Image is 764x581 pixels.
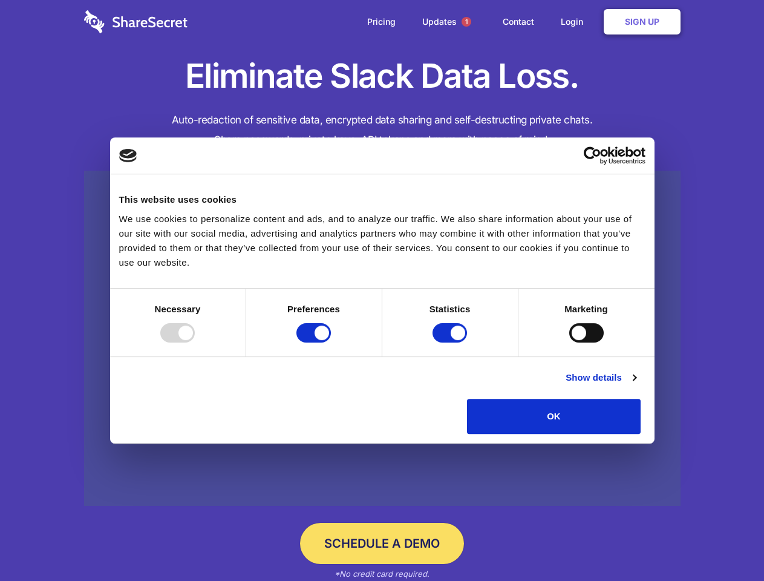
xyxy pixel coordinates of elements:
button: OK [467,399,641,434]
strong: Preferences [287,304,340,314]
h4: Auto-redaction of sensitive data, encrypted data sharing and self-destructing private chats. Shar... [84,110,681,150]
img: logo-wordmark-white-trans-d4663122ce5f474addd5e946df7df03e33cb6a1c49d2221995e7729f52c070b2.svg [84,10,188,33]
div: We use cookies to personalize content and ads, and to analyze our traffic. We also share informat... [119,212,645,270]
a: Login [549,3,601,41]
img: logo [119,149,137,162]
em: *No credit card required. [335,569,429,579]
a: Sign Up [604,9,681,34]
a: Contact [491,3,546,41]
strong: Marketing [564,304,608,314]
a: Pricing [355,3,408,41]
a: Usercentrics Cookiebot - opens in a new window [540,146,645,165]
div: This website uses cookies [119,192,645,207]
h1: Eliminate Slack Data Loss. [84,54,681,98]
strong: Statistics [429,304,471,314]
span: 1 [462,17,471,27]
a: Show details [566,370,636,385]
a: Schedule a Demo [300,523,464,564]
strong: Necessary [155,304,201,314]
a: Wistia video thumbnail [84,171,681,507]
